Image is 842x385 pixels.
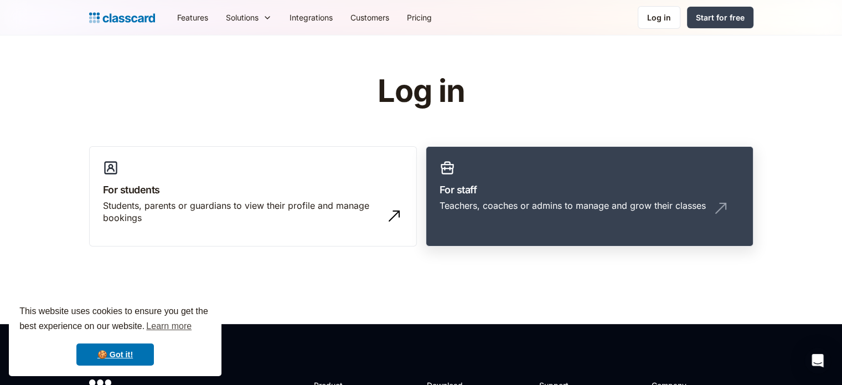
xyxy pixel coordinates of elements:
[217,5,281,30] div: Solutions
[440,182,740,197] h3: For staff
[245,74,597,109] h1: Log in
[19,305,211,335] span: This website uses cookies to ensure you get the best experience on our website.
[638,6,680,29] a: Log in
[440,199,706,212] div: Teachers, coaches or admins to manage and grow their classes
[226,12,259,23] div: Solutions
[687,7,753,28] a: Start for free
[76,343,154,366] a: dismiss cookie message
[281,5,342,30] a: Integrations
[9,294,221,376] div: cookieconsent
[398,5,441,30] a: Pricing
[696,12,745,23] div: Start for free
[168,5,217,30] a: Features
[426,146,753,247] a: For staffTeachers, coaches or admins to manage and grow their classes
[89,10,155,25] a: Logo
[144,318,193,335] a: learn more about cookies
[804,347,831,374] div: Open Intercom Messenger
[103,182,403,197] h3: For students
[342,5,398,30] a: Customers
[647,12,671,23] div: Log in
[103,199,381,224] div: Students, parents or guardians to view their profile and manage bookings
[89,146,417,247] a: For studentsStudents, parents or guardians to view their profile and manage bookings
